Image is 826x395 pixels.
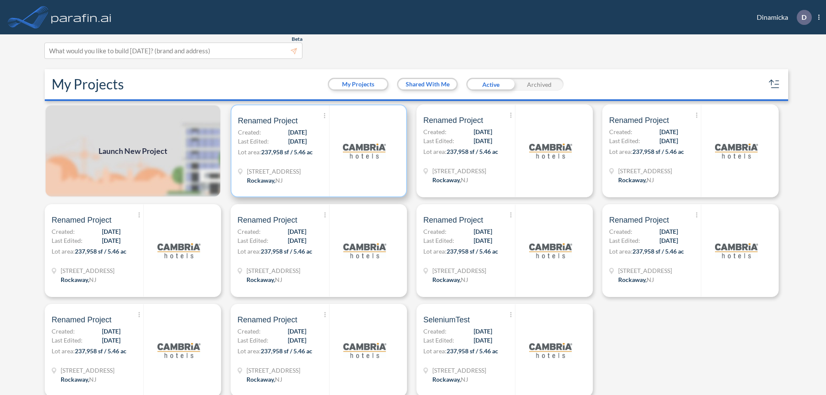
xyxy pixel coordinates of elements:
div: Rockaway, NJ [247,275,282,284]
span: Rockaway , [618,176,647,184]
span: 237,958 sf / 5.46 ac [75,248,126,255]
div: Rockaway, NJ [247,176,283,185]
div: Rockaway, NJ [618,275,654,284]
span: [DATE] [102,236,120,245]
span: Created: [609,127,632,136]
span: 321 Mt Hope Ave [61,366,114,375]
span: Lot area: [237,248,261,255]
button: My Projects [329,79,387,89]
span: Last Edited: [423,336,454,345]
img: logo [343,129,386,172]
span: [DATE] [474,336,492,345]
div: Archived [515,78,564,91]
span: Lot area: [237,347,261,355]
span: 321 Mt Hope Ave [432,166,486,175]
span: Created: [237,227,261,236]
span: 321 Mt Hope Ave [432,366,486,375]
span: SeleniumTest [423,315,470,325]
div: Rockaway, NJ [247,375,282,384]
img: logo [529,329,572,372]
span: NJ [461,276,468,283]
span: 237,958 sf / 5.46 ac [447,148,498,155]
span: [DATE] [288,327,306,336]
span: Rockaway , [61,376,89,383]
span: Last Edited: [52,236,83,245]
span: [DATE] [660,127,678,136]
span: Lot area: [609,148,632,155]
span: Renamed Project [237,315,297,325]
div: Dinamicka [744,10,820,25]
span: 237,958 sf / 5.46 ac [75,347,126,355]
div: Rockaway, NJ [432,175,468,184]
span: Rockaway , [432,176,461,184]
span: [DATE] [660,227,678,236]
span: Lot area: [609,248,632,255]
span: Rockaway , [247,376,275,383]
span: NJ [647,276,654,283]
span: [DATE] [660,136,678,145]
span: [DATE] [288,128,307,137]
div: Rockaway, NJ [61,375,96,384]
span: Rockaway , [61,276,89,283]
span: Renamed Project [237,215,297,225]
button: Shared With Me [398,79,456,89]
button: sort [767,77,781,91]
span: Created: [238,128,261,137]
span: Created: [609,227,632,236]
div: Active [466,78,515,91]
span: [DATE] [102,327,120,336]
span: Renamed Project [52,215,111,225]
span: 321 Mt Hope Ave [432,266,486,275]
span: Last Edited: [609,136,640,145]
span: [DATE] [288,227,306,236]
span: Renamed Project [238,116,298,126]
span: [DATE] [102,227,120,236]
span: Created: [423,127,447,136]
span: 237,958 sf / 5.46 ac [447,248,498,255]
span: 321 Mt Hope Ave [247,167,301,176]
span: Beta [292,36,302,43]
span: 237,958 sf / 5.46 ac [261,347,312,355]
span: 237,958 sf / 5.46 ac [632,148,684,155]
span: 237,958 sf / 5.46 ac [632,248,684,255]
span: [DATE] [288,137,307,146]
span: Rockaway , [618,276,647,283]
span: 237,958 sf / 5.46 ac [261,148,313,156]
span: [DATE] [660,236,678,245]
span: Rockaway , [247,177,275,184]
span: Rockaway , [247,276,275,283]
span: Renamed Project [609,215,669,225]
span: Last Edited: [237,236,268,245]
div: Rockaway, NJ [432,375,468,384]
img: logo [157,329,200,372]
span: Renamed Project [52,315,111,325]
span: [DATE] [474,327,492,336]
span: 237,958 sf / 5.46 ac [447,347,498,355]
span: Lot area: [52,347,75,355]
span: 321 Mt Hope Ave [618,266,672,275]
span: Lot area: [238,148,261,156]
div: Rockaway, NJ [61,275,96,284]
span: [DATE] [474,127,492,136]
span: NJ [275,177,283,184]
span: Last Edited: [423,136,454,145]
span: Rockaway , [432,376,461,383]
span: 237,958 sf / 5.46 ac [261,248,312,255]
span: Rockaway , [432,276,461,283]
span: NJ [461,376,468,383]
span: Created: [52,227,75,236]
p: D [801,13,807,21]
span: 321 Mt Hope Ave [247,366,300,375]
div: Rockaway, NJ [432,275,468,284]
span: 321 Mt Hope Ave [247,266,300,275]
span: [DATE] [288,236,306,245]
img: logo [157,229,200,272]
h2: My Projects [52,76,124,92]
img: logo [715,129,758,172]
span: NJ [89,376,96,383]
span: Lot area: [423,248,447,255]
span: Last Edited: [52,336,83,345]
img: logo [343,229,386,272]
span: Created: [423,327,447,336]
span: Renamed Project [423,115,483,126]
